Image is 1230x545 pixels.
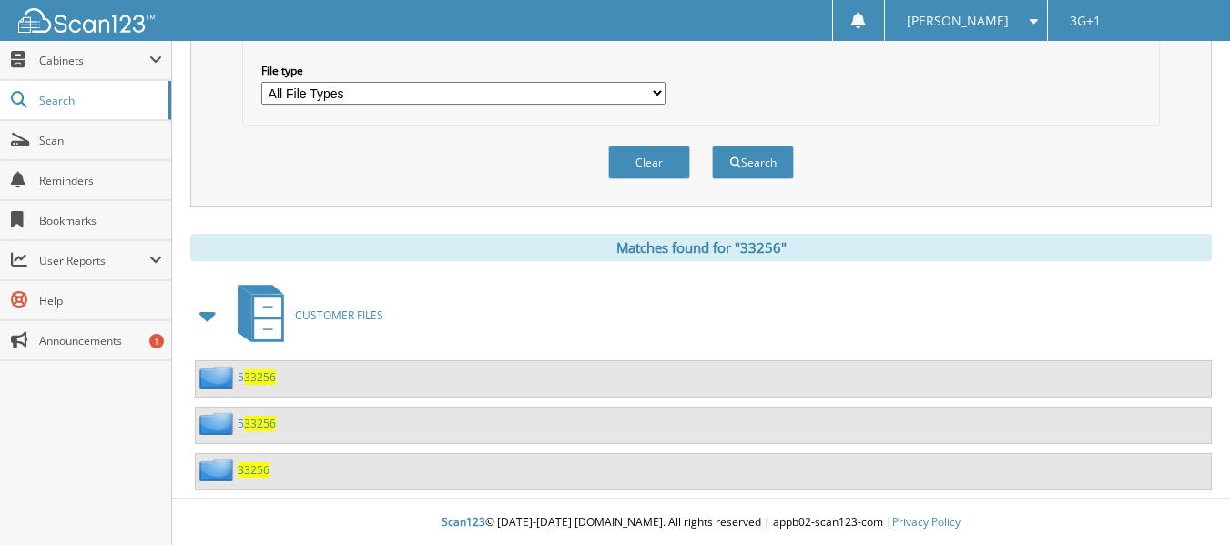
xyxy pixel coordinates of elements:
span: 3G+1 [1070,15,1101,26]
span: Search [39,93,159,108]
span: Scan [39,133,162,148]
span: Bookmarks [39,213,162,228]
a: CUSTOMER FILES [227,279,383,351]
span: [PERSON_NAME] [907,15,1009,26]
div: © [DATE]-[DATE] [DOMAIN_NAME]. All rights reserved | appb02-scan123-com | [172,500,1230,545]
img: folder2.png [199,366,238,389]
a: 33256 [238,462,269,478]
img: scan123-logo-white.svg [18,8,155,33]
span: CUSTOMER FILES [295,308,383,323]
div: 1 [149,334,164,348]
a: Privacy Policy [892,514,961,530]
a: 533256 [238,369,276,385]
span: 33256 [244,416,276,431]
label: File type [261,63,666,78]
span: Scan123 [442,514,485,530]
div: Matches found for "33256" [190,234,1212,261]
span: Cabinets [39,53,149,68]
button: Search [712,146,794,179]
span: User Reports [39,253,149,268]
a: 533256 [238,416,276,431]
span: Announcements [39,333,162,348]
img: folder2.png [199,459,238,481]
span: Help [39,293,162,308]
img: folder2.png [199,412,238,435]
span: Reminders [39,173,162,188]
button: Clear [608,146,690,179]
span: 33256 [244,369,276,385]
